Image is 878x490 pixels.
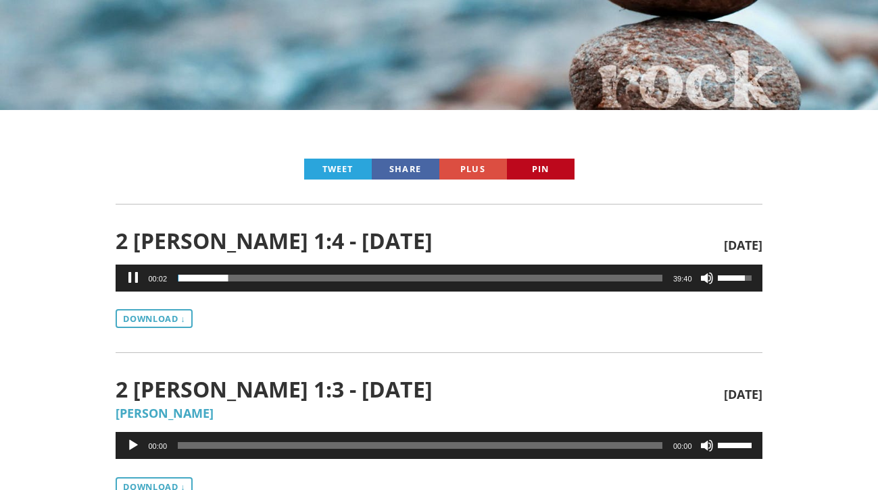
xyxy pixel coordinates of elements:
button: Pause [126,271,140,285]
span: Time Slider [178,442,662,449]
a: Plus [439,159,507,180]
a: Volume Slider [718,432,756,456]
span: 00:00 [673,442,692,450]
button: Mute [700,271,714,285]
span: 00:02 [148,275,167,283]
h5: [PERSON_NAME] [116,407,762,420]
span: [DATE] [724,239,762,252]
span: 2 [PERSON_NAME] 1:3 - [DATE] [116,377,723,401]
button: Play [126,439,140,452]
div: Audio Player [116,432,762,459]
a: Share [372,159,439,180]
span: 2 [PERSON_NAME] 1:4 - [DATE] [116,229,723,252]
span: 39:40 [673,275,692,283]
button: Mute [700,439,714,452]
a: Download ↓ [116,309,193,328]
span: [DATE] [724,388,762,402]
span: 00:00 [148,442,167,450]
a: Volume Slider [718,265,756,289]
div: Audio Player [116,265,762,292]
a: Pin [507,159,575,180]
a: Tweet [304,159,372,180]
